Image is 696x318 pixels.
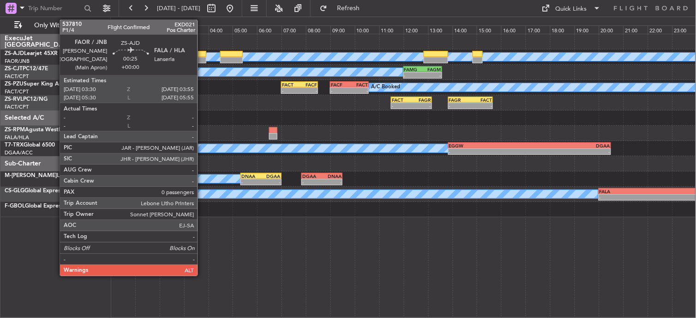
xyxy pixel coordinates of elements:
[470,97,492,103] div: FACT
[5,188,24,194] span: CS-GLG
[184,25,209,34] div: 03:00
[28,1,81,15] input: Trip Number
[392,97,411,103] div: FACT
[5,203,63,209] a: F-GBOLGlobal Express
[330,25,355,34] div: 09:00
[261,173,280,179] div: DGAA
[112,18,148,26] div: [DATE] - [DATE]
[5,173,57,178] span: M-[PERSON_NAME]
[5,173,86,178] a: M-[PERSON_NAME]Legacy 650
[526,25,550,34] div: 17:00
[306,25,330,34] div: 08:00
[550,25,575,34] div: 18:00
[302,173,322,179] div: DGAA
[261,179,280,185] div: -
[355,25,379,34] div: 10:00
[404,25,428,34] div: 12:00
[624,25,648,34] div: 21:00
[529,149,610,154] div: -
[5,134,29,141] a: FALA/HLA
[10,18,100,33] button: Only With Activity
[556,5,587,14] div: Quick Links
[5,203,25,209] span: F-GBOL
[5,81,74,87] a: ZS-PZUSuper King Air 200
[315,1,371,16] button: Refresh
[331,88,349,93] div: -
[157,4,200,12] span: [DATE] - [DATE]
[449,97,471,103] div: FAGR
[5,127,91,133] a: ZS-RPMAgusta Westland AW139
[5,104,29,110] a: FACT/CPT
[349,82,368,87] div: FACT
[470,103,492,109] div: -
[349,88,368,93] div: -
[302,179,322,185] div: -
[575,25,599,34] div: 19:00
[5,127,25,133] span: ZS-RPM
[423,73,441,78] div: -
[537,1,606,16] button: Quick Links
[449,149,530,154] div: -
[322,179,342,185] div: -
[111,25,135,34] div: 00:00
[412,103,431,109] div: -
[5,51,24,56] span: ZS-AJD
[233,25,257,34] div: 05:00
[282,88,300,93] div: -
[453,25,477,34] div: 14:00
[412,97,431,103] div: FAGR
[404,67,423,72] div: FAMG
[404,73,423,78] div: -
[5,149,33,156] a: DGAA/ACC
[5,142,24,148] span: T7-TRX
[241,173,261,179] div: DNAA
[5,58,30,65] a: FAOR/JNB
[5,66,23,72] span: ZS-CJT
[135,25,160,34] div: 01:00
[5,73,29,80] a: FACT/CPT
[209,25,233,34] div: 04:00
[5,142,55,148] a: T7-TRXGlobal 6500
[24,22,97,29] span: Only With Activity
[379,25,404,34] div: 11:00
[282,82,300,87] div: FACT
[372,80,401,94] div: A/C Booked
[5,188,63,194] a: CS-GLGGlobal Express
[529,143,610,148] div: DGAA
[5,66,48,72] a: ZS-CJTPC12/47E
[5,97,48,102] a: ZS-RVLPC12/NG
[449,143,530,148] div: EGGW
[282,25,306,34] div: 07:00
[5,97,23,102] span: ZS-RVL
[257,25,282,34] div: 06:00
[331,82,349,87] div: FACF
[5,51,58,56] a: ZS-AJDLearjet 45XR
[5,88,29,95] a: FACT/CPT
[477,25,501,34] div: 15:00
[5,81,24,87] span: ZS-PZU
[241,179,261,185] div: -
[392,103,411,109] div: -
[428,25,453,34] div: 13:00
[300,88,317,93] div: -
[501,25,526,34] div: 16:00
[423,67,441,72] div: FAGM
[322,173,342,179] div: DNAA
[449,103,471,109] div: -
[300,82,317,87] div: FACF
[160,25,184,34] div: 02:00
[648,25,672,34] div: 22:00
[31,204,170,209] div: LFPB
[599,25,624,34] div: 20:00
[329,5,368,12] span: Refresh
